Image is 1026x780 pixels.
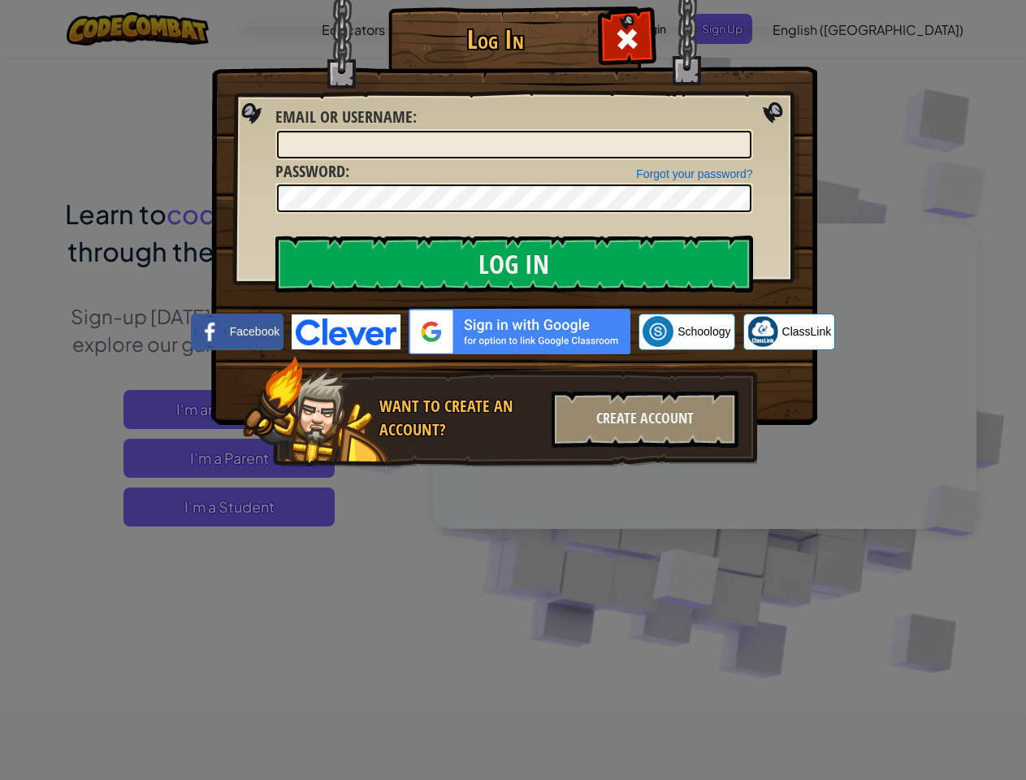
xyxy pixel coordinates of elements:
[636,167,752,180] a: Forgot your password?
[195,316,226,347] img: facebook_small.png
[275,106,417,129] label: :
[275,106,413,128] span: Email or Username
[409,309,630,354] img: gplus_sso_button2.svg
[643,316,673,347] img: schoology.png
[678,323,730,340] span: Schoology
[379,395,542,441] div: Want to create an account?
[275,236,753,292] input: Log In
[552,391,738,448] div: Create Account
[747,316,778,347] img: classlink-logo-small.png
[292,314,400,349] img: clever-logo-blue.png
[275,160,349,184] label: :
[230,323,279,340] span: Facebook
[275,160,345,182] span: Password
[782,323,832,340] span: ClassLink
[392,25,600,54] h1: Log In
